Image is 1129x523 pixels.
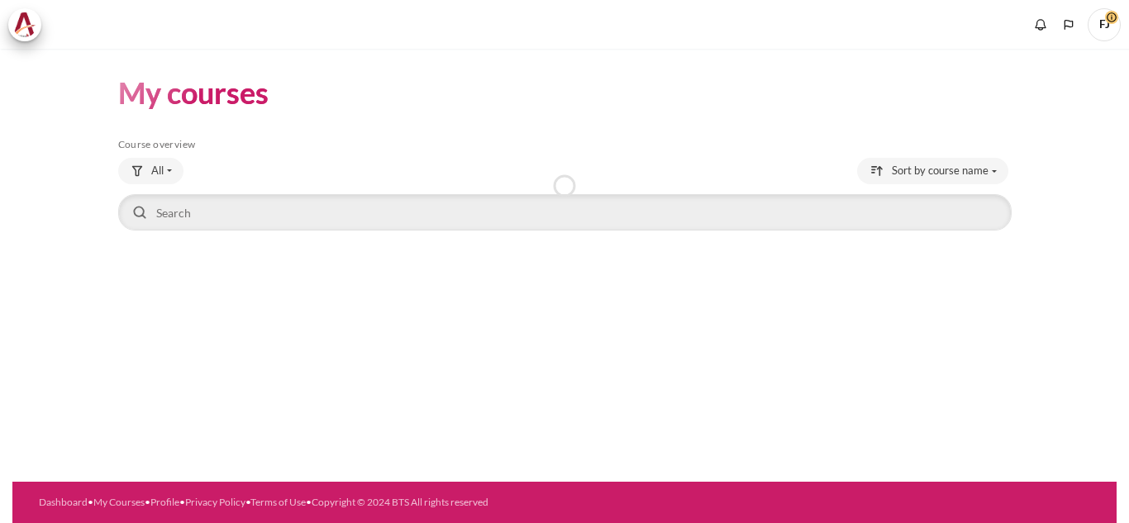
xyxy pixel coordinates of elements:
a: Architeck Architeck [8,8,50,41]
button: Sorting drop-down menu [857,158,1008,184]
h5: Course overview [118,138,1012,151]
a: Privacy Policy [185,496,245,508]
a: My Courses [93,496,145,508]
button: Grouping drop-down menu [118,158,183,184]
input: Search [118,194,1012,231]
span: Sort by course name [892,163,988,179]
div: • • • • • [39,495,619,510]
div: Course overview controls [118,158,1012,234]
a: Copyright © 2024 BTS All rights reserved [312,496,488,508]
div: Show notification window with no new notifications [1028,12,1053,37]
img: Architeck [13,12,36,37]
section: Content [12,49,1117,259]
a: Profile [150,496,179,508]
h1: My courses [118,74,269,112]
a: Terms of Use [250,496,306,508]
span: All [151,163,164,179]
a: User menu [1088,8,1121,41]
a: Dashboard [39,496,88,508]
span: FJ [1088,8,1121,41]
button: Languages [1056,12,1081,37]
